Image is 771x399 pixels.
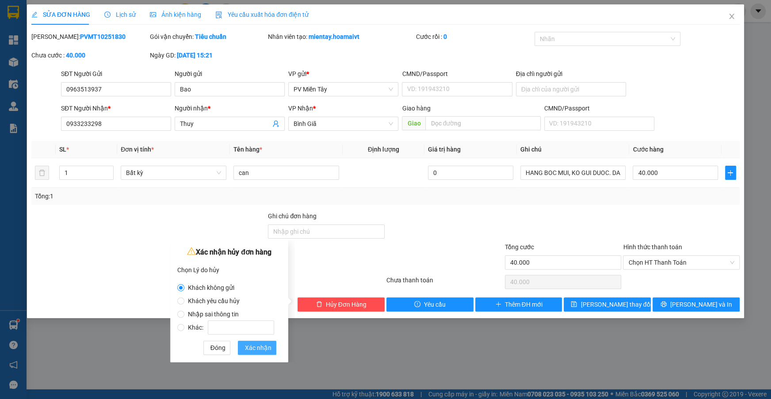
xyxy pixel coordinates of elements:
[505,300,542,309] span: Thêm ĐH mới
[564,297,651,312] button: save[PERSON_NAME] thay đổi
[31,32,148,42] div: [PERSON_NAME]:
[728,13,735,20] span: close
[215,11,309,18] span: Yêu cầu xuất hóa đơn điện tử
[175,103,285,113] div: Người nhận
[121,146,154,153] span: Đơn vị tính
[184,311,242,318] span: Nhập sai thông tin
[386,297,473,312] button: exclamation-circleYêu cầu
[516,82,626,96] input: Địa chỉ của người gửi
[31,50,148,60] div: Chưa cước :
[61,69,171,79] div: SĐT Người Gửi
[238,341,276,355] button: Xác nhận
[294,83,393,96] span: PV Miền Tây
[126,166,221,179] span: Bất kỳ
[402,69,512,79] div: CMND/Passport
[31,11,38,18] span: edit
[104,11,136,18] span: Lịch sử
[653,297,740,312] button: printer[PERSON_NAME] và In
[402,105,430,112] span: Giao hàng
[80,33,126,40] b: PVMT10251830
[61,103,171,113] div: SĐT Người Nhận
[623,243,682,251] label: Hình thức thanh toán
[150,11,156,18] span: picture
[414,301,420,308] span: exclamation-circle
[425,116,540,130] input: Dọc đường
[245,343,271,353] span: Xác nhận
[505,243,534,251] span: Tổng cước
[150,50,267,60] div: Ngày GD:
[203,341,230,355] button: Đóng
[628,256,734,269] span: Chọn HT Thanh Toán
[633,146,663,153] span: Cước hàng
[385,275,504,291] div: Chưa thanh toán
[184,324,278,331] span: Khác:
[288,69,398,79] div: VP gửi
[516,69,626,79] div: Địa chỉ người gửi
[177,246,281,259] div: Xác nhận hủy đơn hàng
[495,301,501,308] span: plus
[66,52,85,59] b: 40.000
[215,11,222,19] img: icon
[268,213,317,220] label: Ghi chú đơn hàng
[544,103,654,113] div: CMND/Passport
[195,33,226,40] b: Tiêu chuẩn
[725,166,736,180] button: plus
[268,32,414,42] div: Nhân viên tạo:
[268,224,385,239] input: Ghi chú đơn hàng
[210,343,225,353] span: Đóng
[35,166,49,180] button: delete
[272,120,279,127] span: user-add
[288,105,313,112] span: VP Nhận
[175,69,285,79] div: Người gửi
[309,33,359,40] b: mientay.hoamaivt
[719,4,744,29] button: Close
[660,301,667,308] span: printer
[580,300,651,309] span: [PERSON_NAME] thay đổi
[177,52,213,59] b: [DATE] 15:21
[428,146,461,153] span: Giá trị hàng
[59,146,66,153] span: SL
[316,301,322,308] span: delete
[104,11,111,18] span: clock-circle
[475,297,562,312] button: plusThêm ĐH mới
[424,300,446,309] span: Yêu cầu
[35,191,298,201] div: Tổng: 1
[670,300,732,309] span: [PERSON_NAME] và In
[31,11,90,18] span: SỬA ĐƠN HÀNG
[443,33,447,40] b: 0
[571,301,577,308] span: save
[150,32,267,42] div: Gói vận chuyển:
[298,297,385,312] button: deleteHủy Đơn Hàng
[294,117,393,130] span: Bình Giã
[520,166,626,180] input: Ghi Chú
[725,169,736,176] span: plus
[184,297,243,304] span: Khách yêu cầu hủy
[416,32,533,42] div: Cước rồi :
[517,141,630,158] th: Ghi chú
[177,263,281,277] div: Chọn Lý do hủy
[233,166,339,180] input: VD: Bàn, Ghế
[150,11,201,18] span: Ảnh kiện hàng
[368,146,399,153] span: Định lượng
[187,247,196,255] span: warning
[402,116,425,130] span: Giao
[184,284,238,291] span: Khách không gửi
[326,300,366,309] span: Hủy Đơn Hàng
[208,320,274,334] input: Khác:
[233,146,262,153] span: Tên hàng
